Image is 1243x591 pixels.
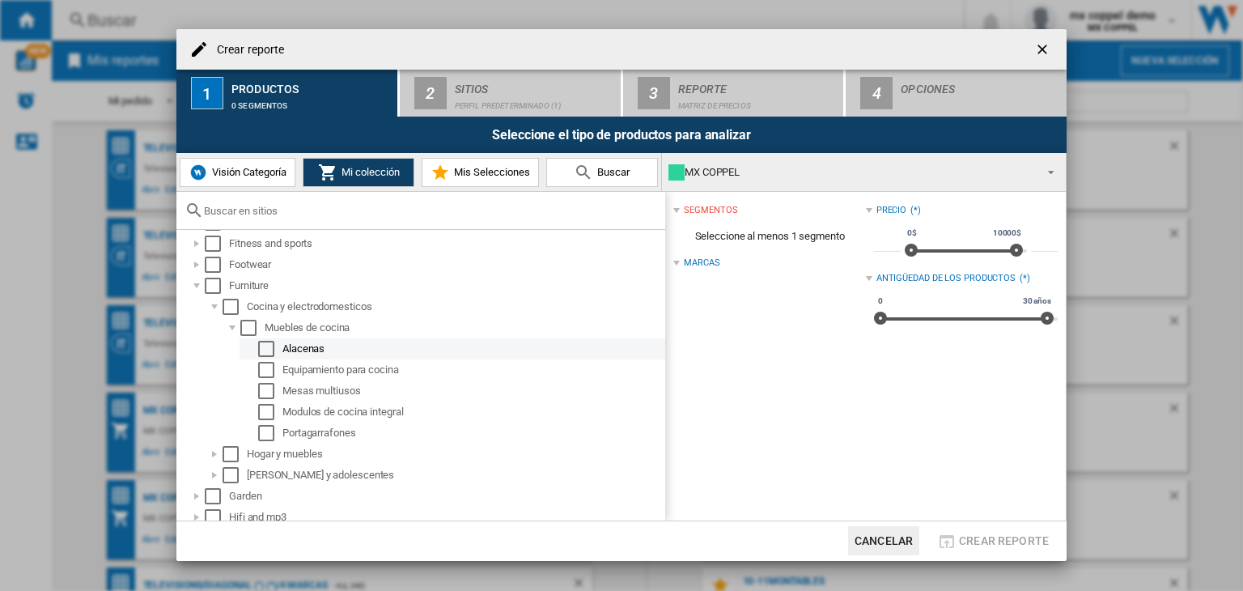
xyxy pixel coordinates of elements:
[282,362,663,378] div: Equipamiento para cocina
[247,299,663,315] div: Cocina y electrodomesticos
[337,166,400,178] span: Mi colección
[623,70,846,117] button: 3 Reporte Matriz de precios
[455,93,614,110] div: Perfil predeterminado (1)
[229,488,663,504] div: Garden
[204,205,657,217] input: Buscar en sitios
[247,467,663,483] div: [PERSON_NAME] y adolescentes
[414,77,447,109] div: 2
[846,70,1067,117] button: 4 Opciones
[422,158,539,187] button: Mis Selecciones
[229,257,663,273] div: Footwear
[455,76,614,93] div: Sitios
[229,278,663,294] div: Furniture
[673,221,865,252] span: Seleccione al menos 1 segmento
[223,467,247,483] md-checkbox: Select
[876,272,1016,285] div: Antigüedad de los productos
[176,117,1067,153] div: Seleccione el tipo de productos para analizar
[593,166,630,178] span: Buscar
[240,320,265,336] md-checkbox: Select
[400,70,622,117] button: 2 Sitios Perfil predeterminado (1)
[231,93,391,110] div: 0 segmentos
[205,236,229,252] md-checkbox: Select
[208,166,286,178] span: Visión Categoría
[450,166,530,178] span: Mis Selecciones
[205,488,229,504] md-checkbox: Select
[638,77,670,109] div: 3
[189,163,208,182] img: wiser-icon-blue.png
[876,295,885,308] span: 0
[959,534,1049,547] span: Crear reporte
[258,341,282,357] md-checkbox: Select
[876,204,906,217] div: Precio
[223,446,247,462] md-checkbox: Select
[258,383,282,399] md-checkbox: Select
[932,526,1054,555] button: Crear reporte
[684,204,737,217] div: segmentos
[303,158,414,187] button: Mi colección
[258,425,282,441] md-checkbox: Select
[205,257,229,273] md-checkbox: Select
[205,509,229,525] md-checkbox: Select
[282,425,663,441] div: Portagarrafones
[991,227,1024,240] span: 10000$
[205,278,229,294] md-checkbox: Select
[247,446,663,462] div: Hogar y muebles
[229,236,663,252] div: Fitness and sports
[848,526,919,555] button: Cancelar
[1028,33,1060,66] button: getI18NText('BUTTONS.CLOSE_DIALOG')
[191,77,223,109] div: 1
[258,404,282,420] md-checkbox: Select
[546,158,658,187] button: Buscar
[176,70,399,117] button: 1 Productos 0 segmentos
[678,93,838,110] div: Matriz de precios
[668,161,1033,184] div: MX COPPEL
[223,299,247,315] md-checkbox: Select
[905,227,919,240] span: 0$
[282,341,663,357] div: Alacenas
[265,320,663,336] div: Muebles de cocina
[231,76,391,93] div: Productos
[860,77,893,109] div: 4
[1034,41,1054,61] ng-md-icon: getI18NText('BUTTONS.CLOSE_DIALOG')
[684,257,719,270] div: Marcas
[209,42,284,58] h4: Crear reporte
[282,383,663,399] div: Mesas multiusos
[258,362,282,378] md-checkbox: Select
[901,76,1060,93] div: Opciones
[180,158,295,187] button: Visión Categoría
[229,509,663,525] div: Hifi and mp3
[678,76,838,93] div: Reporte
[1020,295,1054,308] span: 30 años
[282,404,663,420] div: Modulos de cocina integral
